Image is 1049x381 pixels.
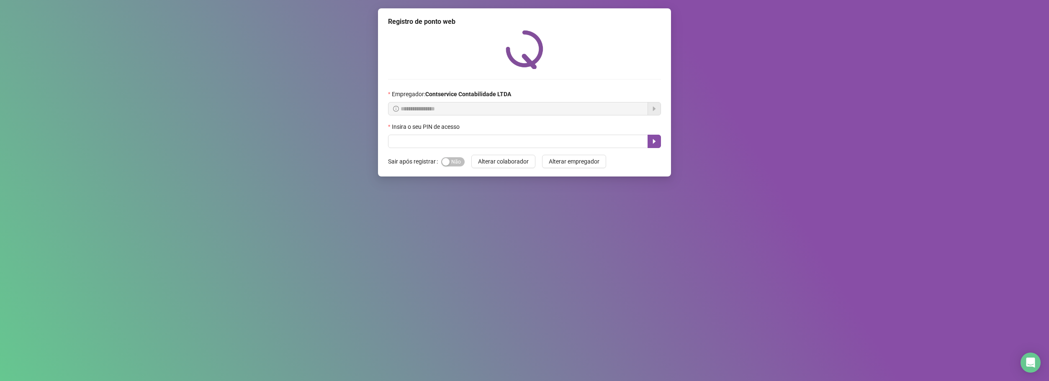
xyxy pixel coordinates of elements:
[388,122,465,131] label: Insira o seu PIN de acesso
[393,106,399,112] span: info-circle
[388,17,661,27] div: Registro de ponto web
[651,138,658,145] span: caret-right
[549,157,599,166] span: Alterar empregador
[506,30,543,69] img: QRPoint
[542,155,606,168] button: Alterar empregador
[1021,353,1041,373] div: Open Intercom Messenger
[392,89,511,99] span: Empregador :
[478,157,529,166] span: Alterar colaborador
[425,91,511,97] strong: Contservice Contabilidade LTDA
[471,155,535,168] button: Alterar colaborador
[388,155,441,168] label: Sair após registrar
